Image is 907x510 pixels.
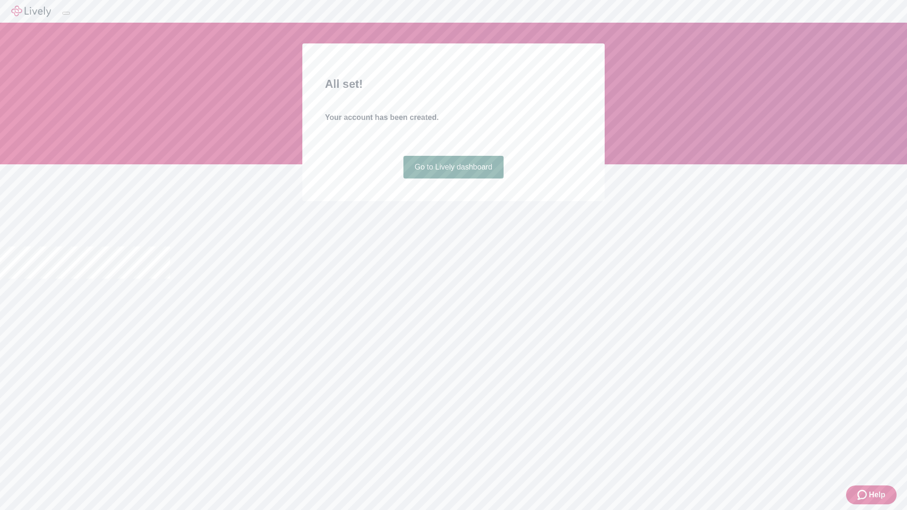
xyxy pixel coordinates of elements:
[403,156,504,178] a: Go to Lively dashboard
[869,489,885,501] span: Help
[11,6,51,17] img: Lively
[325,76,582,93] h2: All set!
[325,112,582,123] h4: Your account has been created.
[846,485,897,504] button: Zendesk support iconHelp
[857,489,869,501] svg: Zendesk support icon
[62,12,70,15] button: Log out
